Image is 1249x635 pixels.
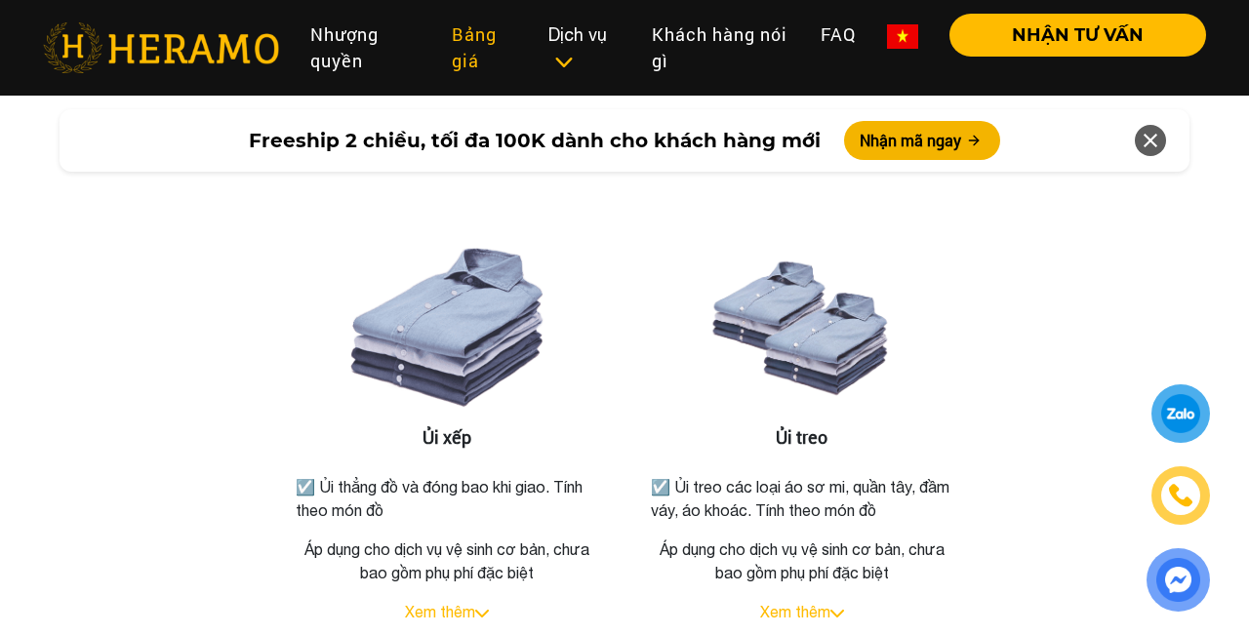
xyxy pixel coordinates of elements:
a: FAQ [805,14,871,56]
a: phone-icon [1151,466,1210,525]
img: subToggleIcon [553,53,574,72]
a: Khách hàng nói gì [636,14,805,82]
span: Freeship 2 chiều, tối đa 100K dành cho khách hàng mới [249,126,821,155]
img: arrow_down.svg [475,610,489,617]
img: heramo-logo.png [43,22,279,73]
img: Ủi xếp [349,232,544,427]
button: Nhận mã ngay [844,121,1000,160]
img: arrow_down.svg [830,610,844,617]
p: Áp dụng cho dịch vụ vệ sinh cơ bản, chưa bao gồm phụ phí đặc biệt [292,537,602,584]
p: ☑️ Ủi treo các loại áo sơ mi, quần tây, đầm váy, áo khoác. Tính theo món đồ [651,475,953,522]
h3: Ủi treo [647,427,957,449]
a: Nhượng quyền [295,14,435,82]
a: Xem thêm [760,603,830,620]
div: Dịch vụ [548,21,621,74]
h3: Ủi xếp [292,427,602,449]
a: Xem thêm [405,603,475,620]
button: NHẬN TƯ VẤN [949,14,1206,57]
img: Ủi treo [705,232,900,427]
a: NHẬN TƯ VẤN [934,26,1206,44]
a: Bảng giá [436,14,534,82]
p: Áp dụng cho dịch vụ vệ sinh cơ bản, chưa bao gồm phụ phí đặc biệt [647,537,957,584]
p: ☑️ Ủi thẳng đồ và đóng bao khi giao. Tính theo món đồ [296,475,598,522]
img: vn-flag.png [887,24,918,49]
img: phone-icon [1169,484,1192,507]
